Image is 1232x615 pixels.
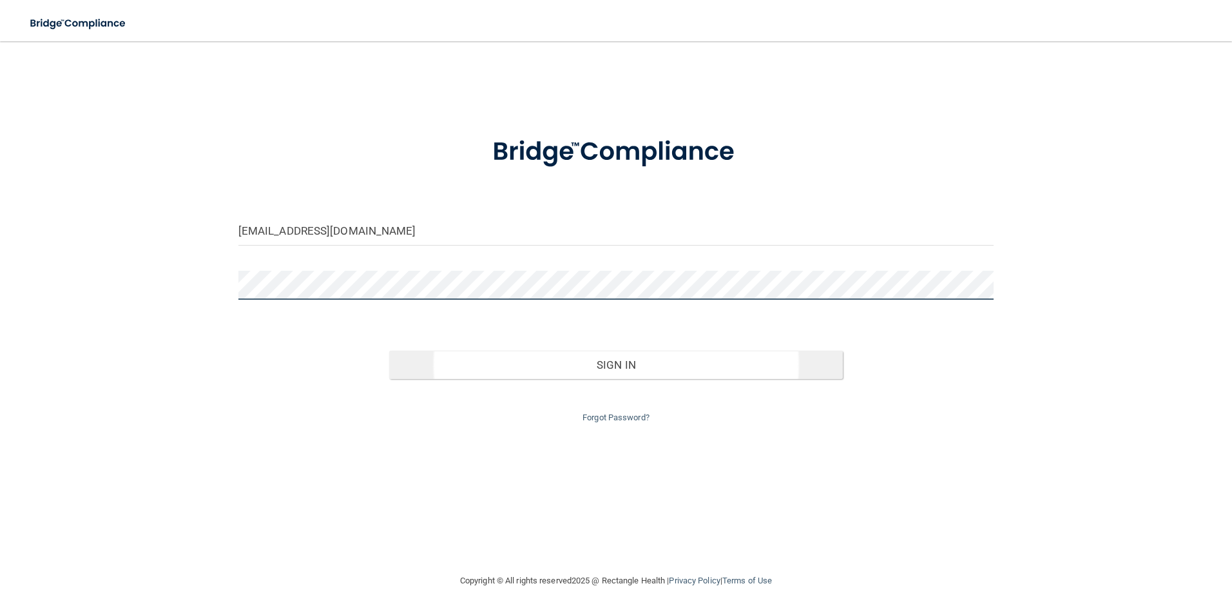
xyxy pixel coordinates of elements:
[19,10,138,37] img: bridge_compliance_login_screen.278c3ca4.svg
[582,413,650,422] a: Forgot Password?
[466,119,766,186] img: bridge_compliance_login_screen.278c3ca4.svg
[669,576,720,585] a: Privacy Policy
[722,576,772,585] a: Terms of Use
[381,560,851,601] div: Copyright © All rights reserved 2025 @ Rectangle Health | |
[389,351,843,379] button: Sign In
[238,217,994,246] input: Email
